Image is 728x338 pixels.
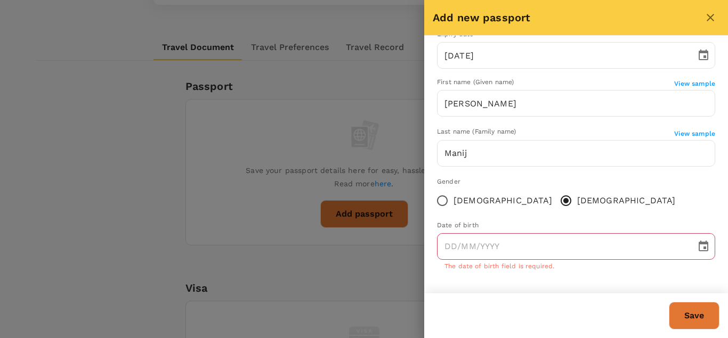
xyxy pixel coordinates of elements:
[437,127,674,137] div: Last name (Family name)
[437,220,715,231] div: Date of birth
[437,77,674,88] div: First name (Given name)
[693,236,714,257] button: Choose date
[674,130,715,137] span: View sample
[437,42,689,69] input: DD/MM/YYYY
[577,194,676,207] span: [DEMOGRAPHIC_DATA]
[674,80,715,87] span: View sample
[454,194,552,207] span: [DEMOGRAPHIC_DATA]
[693,45,714,66] button: Choose date, selected date is Apr 27, 2033
[437,233,689,260] input: DD/MM/YYYY
[437,177,715,187] div: Gender
[444,261,708,272] p: The date of birth field is required.
[701,9,719,27] button: close
[669,302,719,329] button: Save
[433,9,701,26] h6: Add new passport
